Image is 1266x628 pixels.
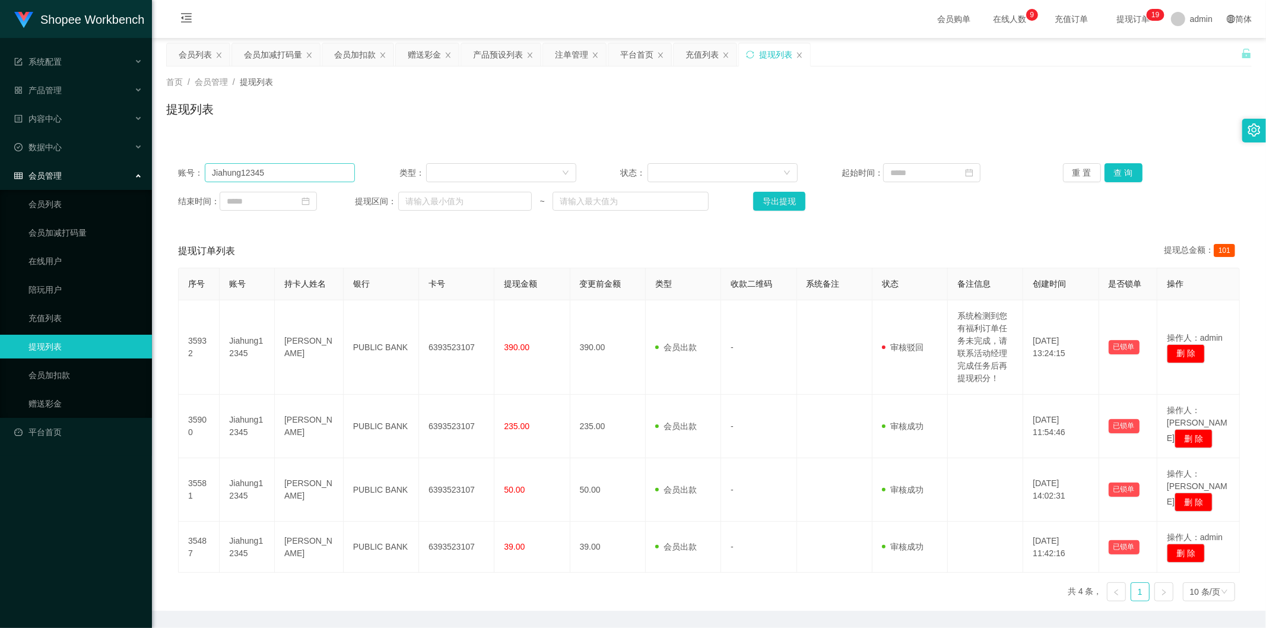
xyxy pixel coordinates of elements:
[620,43,653,66] div: 平台首页
[1033,279,1066,288] span: 创建时间
[178,195,220,208] span: 结束时间：
[1175,493,1213,512] button: 删 除
[28,278,142,302] a: 陪玩用户
[215,52,223,59] i: 图标: close
[526,52,534,59] i: 图标: close
[1068,582,1102,601] li: 共 4 条，
[504,542,525,551] span: 39.00
[1227,15,1235,23] i: 图标: global
[355,195,398,208] span: 提现区间：
[240,77,273,87] span: 提现列表
[179,522,220,573] td: 35487
[28,392,142,416] a: 赠送彩金
[1026,9,1038,21] sup: 9
[746,50,754,59] i: 图标: sync
[753,192,805,211] button: 导出提现
[1109,419,1140,433] button: 已锁单
[1109,340,1140,354] button: 已锁单
[1109,279,1142,288] span: 是否锁单
[759,43,792,66] div: 提现列表
[1167,279,1183,288] span: 操作
[220,458,275,522] td: Jiahung12345
[580,279,621,288] span: 变更前金额
[306,52,313,59] i: 图标: close
[731,421,734,431] span: -
[965,169,973,177] i: 图标: calendar
[1030,9,1035,21] p: 9
[166,100,214,118] h1: 提现列表
[14,172,23,180] i: 图标: table
[178,244,235,258] span: 提现订单列表
[553,192,709,211] input: 请输入最大值为
[195,77,228,87] span: 会员管理
[379,52,386,59] i: 图标: close
[655,542,697,551] span: 会员出款
[28,335,142,359] a: 提现列表
[504,279,537,288] span: 提现金额
[302,197,310,205] i: 图标: calendar
[419,522,494,573] td: 6393523107
[419,300,494,395] td: 6393523107
[334,43,376,66] div: 会员加扣款
[1109,540,1140,554] button: 已锁单
[1160,589,1167,596] i: 图标: right
[179,43,212,66] div: 会员列表
[796,52,803,59] i: 图标: close
[445,52,452,59] i: 图标: close
[14,115,23,123] i: 图标: profile
[1023,522,1099,573] td: [DATE] 11:42:16
[882,421,924,431] span: 审核成功
[188,77,190,87] span: /
[504,485,525,494] span: 50.00
[14,12,33,28] img: logo.9652507e.png
[1113,589,1120,596] i: 图标: left
[620,167,648,179] span: 状态：
[1023,458,1099,522] td: [DATE] 14:02:31
[655,279,672,288] span: 类型
[1023,395,1099,458] td: [DATE] 11:54:46
[179,395,220,458] td: 35900
[1167,544,1205,563] button: 删 除
[570,458,646,522] td: 50.00
[14,57,62,66] span: 系统配置
[948,300,1023,395] td: 系统检测到您有福利订单任务未完成，请联系活动经理完成任务后再提现积分！
[14,14,144,24] a: Shopee Workbench
[655,421,697,431] span: 会员出款
[179,458,220,522] td: 35581
[353,279,370,288] span: 银行
[429,279,445,288] span: 卡号
[14,85,62,95] span: 产品管理
[14,142,62,152] span: 数据中心
[882,342,924,352] span: 审核驳回
[1167,405,1227,443] span: 操作人：[PERSON_NAME]
[555,43,588,66] div: 注单管理
[1221,588,1228,597] i: 图标: down
[473,43,523,66] div: 产品预设列表
[1154,582,1173,601] li: 下一页
[28,221,142,245] a: 会员加减打码量
[1164,244,1240,258] div: 提现总金额：
[657,52,664,59] i: 图标: close
[562,169,569,177] i: 图标: down
[344,522,419,573] td: PUBLIC BANK
[1175,429,1213,448] button: 删 除
[419,395,494,458] td: 6393523107
[1131,583,1149,601] a: 1
[1110,15,1156,23] span: 提现订单
[178,167,205,179] span: 账号：
[570,522,646,573] td: 39.00
[504,421,529,431] span: 235.00
[1049,15,1094,23] span: 充值订单
[592,52,599,59] i: 图标: close
[220,300,275,395] td: Jiahung12345
[14,171,62,180] span: 会员管理
[1241,48,1252,59] i: 图标: unlock
[284,279,326,288] span: 持卡人姓名
[398,192,532,211] input: 请输入最小值为
[399,167,427,179] span: 类型：
[188,279,205,288] span: 序号
[1214,244,1235,257] span: 101
[166,1,207,39] i: 图标: menu-fold
[344,458,419,522] td: PUBLIC BANK
[179,300,220,395] td: 35932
